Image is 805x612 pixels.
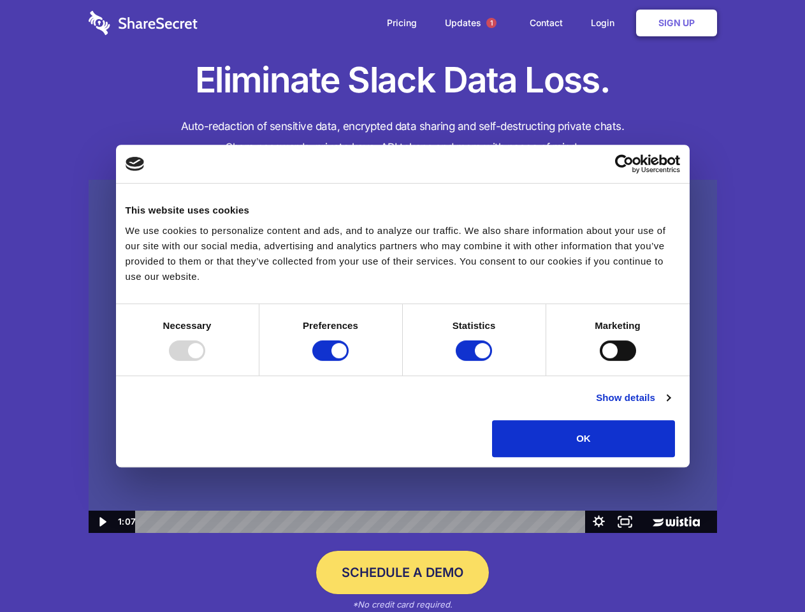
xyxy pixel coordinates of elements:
strong: Statistics [453,320,496,331]
h1: Eliminate Slack Data Loss. [89,57,717,103]
strong: Necessary [163,320,212,331]
a: Pricing [374,3,430,43]
div: We use cookies to personalize content and ads, and to analyze our traffic. We also share informat... [126,223,680,284]
a: Wistia Logo -- Learn More [638,511,716,533]
a: Sign Up [636,10,717,36]
img: logo-wordmark-white-trans-d4663122ce5f474addd5e946df7df03e33cb6a1c49d2221995e7729f52c070b2.svg [89,11,198,35]
span: 1 [486,18,497,28]
em: *No credit card required. [352,599,453,609]
button: Play Video [89,511,115,533]
a: Usercentrics Cookiebot - opens in a new window [569,154,680,173]
button: Fullscreen [612,511,638,533]
button: Show settings menu [586,511,612,533]
a: Contact [517,3,576,43]
div: This website uses cookies [126,203,680,218]
a: Login [578,3,634,43]
button: OK [492,420,675,457]
h4: Auto-redaction of sensitive data, encrypted data sharing and self-destructing private chats. Shar... [89,116,717,158]
strong: Marketing [595,320,641,331]
img: logo [126,157,145,171]
div: Playbar [145,511,579,533]
img: Sharesecret [89,180,717,534]
strong: Preferences [303,320,358,331]
a: Show details [596,390,670,405]
a: Schedule a Demo [316,551,489,594]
